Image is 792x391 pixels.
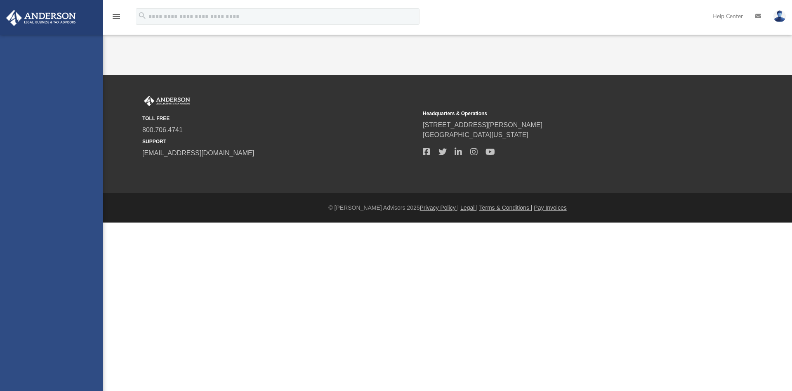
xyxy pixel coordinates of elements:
img: Anderson Advisors Platinum Portal [142,96,192,107]
a: [GEOGRAPHIC_DATA][US_STATE] [423,131,528,138]
i: menu [111,12,121,21]
i: search [138,11,147,20]
a: Legal | [460,204,478,211]
small: SUPPORT [142,138,417,145]
small: Headquarters & Operations [423,110,698,117]
a: 800.706.4741 [142,126,183,133]
a: [STREET_ADDRESS][PERSON_NAME] [423,121,542,128]
img: User Pic [773,10,786,22]
a: Privacy Policy | [420,204,459,211]
a: menu [111,16,121,21]
div: © [PERSON_NAME] Advisors 2025 [103,204,792,212]
a: [EMAIL_ADDRESS][DOMAIN_NAME] [142,149,254,156]
small: TOLL FREE [142,115,417,122]
a: Pay Invoices [534,204,566,211]
img: Anderson Advisors Platinum Portal [4,10,78,26]
a: Terms & Conditions | [479,204,533,211]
